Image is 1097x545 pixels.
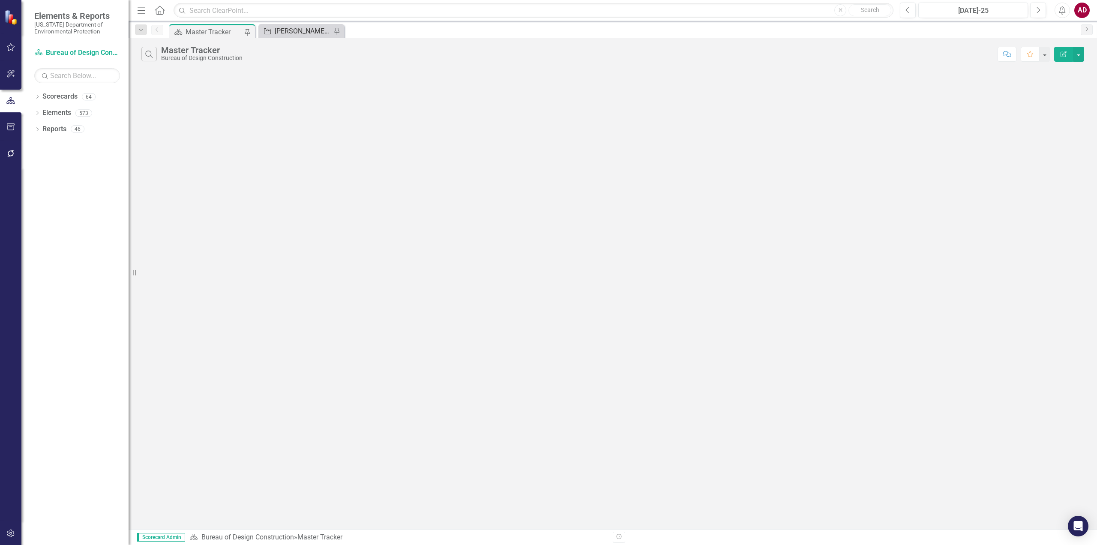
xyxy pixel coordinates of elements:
a: Elements [42,108,71,118]
div: Master Tracker [297,533,342,541]
span: Elements & Reports [34,11,120,21]
a: Bureau of Design Construction [201,533,294,541]
div: Master Tracker [186,27,242,37]
span: Search [861,6,879,13]
img: ClearPoint Strategy [4,9,19,24]
div: 64 [82,93,96,100]
span: Scorecard Admin [137,533,185,542]
input: Search Below... [34,68,120,83]
div: 573 [75,109,92,117]
a: Bureau of Design Construction [34,48,120,58]
a: Reports [42,124,66,134]
div: » [189,533,606,542]
a: Scorecards [42,92,78,102]
button: Search [848,4,891,16]
div: [PERSON_NAME]'s Tracker [275,26,331,36]
input: Search ClearPoint... [174,3,893,18]
div: Bureau of Design Construction [161,55,243,61]
div: Master Tracker [161,45,243,55]
a: [PERSON_NAME]'s Tracker [261,26,331,36]
button: AD [1074,3,1090,18]
div: 46 [71,126,84,133]
div: [DATE]-25 [921,6,1025,16]
div: Open Intercom Messenger [1068,516,1088,536]
small: [US_STATE] Department of Environmental Protection [34,21,120,35]
button: [DATE]-25 [918,3,1028,18]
